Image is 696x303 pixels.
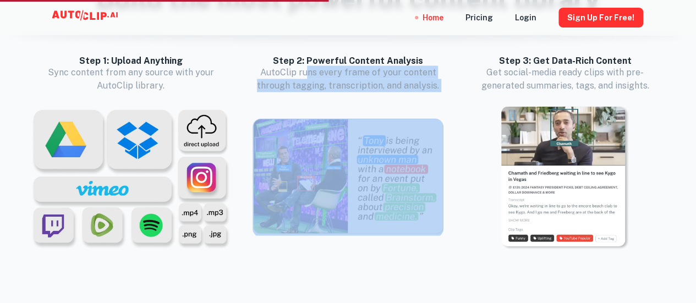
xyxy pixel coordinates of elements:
p: AutoClip runs every frame of your content through tagging, transcription, and analysis. [253,65,443,92]
p: Get social-media ready clips with pre-generated summaries, tags, and insights. [465,65,665,92]
img: lightmode [501,105,630,250]
p: Sync content from any source with your AutoClip library. [31,65,231,92]
img: lightmode [31,109,231,249]
button: Sign Up for free! [558,8,643,27]
h6: Step 2: Powerful Content Analysis [253,55,443,65]
img: lightmode [253,118,443,235]
h6: Step 1: Upload Anything [31,55,231,65]
h6: Step 3: Get Data-Rich Content [465,55,665,65]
